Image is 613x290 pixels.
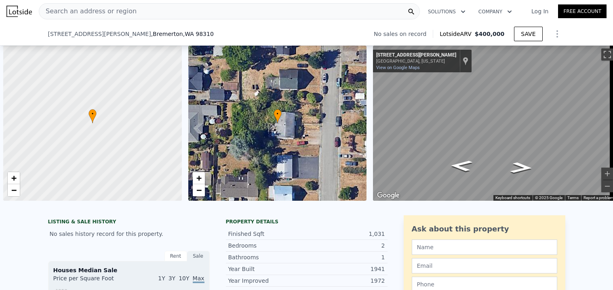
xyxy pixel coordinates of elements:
a: Open this area in Google Maps (opens a new window) [375,190,402,201]
a: Zoom in [193,172,205,184]
span: + [11,173,17,183]
div: Sale [187,251,210,261]
img: Lotside [6,6,32,17]
img: Google [375,190,402,201]
span: Search an address or region [39,6,137,16]
span: − [196,185,201,195]
div: 1,031 [307,230,385,238]
span: Lotside ARV [440,30,474,38]
div: Property details [226,219,388,225]
span: , Bremerton [151,30,214,38]
span: , WA 98310 [183,31,214,37]
span: 3Y [169,275,175,282]
span: − [11,185,17,195]
span: • [88,110,97,118]
a: Zoom in [8,172,20,184]
a: Show location on map [463,57,468,65]
a: Zoom out [8,184,20,196]
span: + [196,173,201,183]
div: Finished Sqft [228,230,307,238]
button: Show Options [549,26,565,42]
div: [STREET_ADDRESS][PERSON_NAME] [376,52,456,59]
div: Rent [164,251,187,261]
span: • [274,110,282,118]
input: Name [412,240,557,255]
div: 1 [307,253,385,261]
div: Bathrooms [228,253,307,261]
div: Ask about this property [412,223,557,235]
div: Bedrooms [228,242,307,250]
div: 2 [307,242,385,250]
div: Houses Median Sale [53,266,204,274]
div: No sales on record [374,30,433,38]
div: Year Built [228,265,307,273]
span: [STREET_ADDRESS][PERSON_NAME] [48,30,151,38]
path: Go North, Herren Ave [501,160,542,176]
div: LISTING & SALE HISTORY [48,219,210,227]
span: 10Y [179,275,189,282]
a: View on Google Maps [376,65,420,70]
div: [GEOGRAPHIC_DATA], [US_STATE] [376,59,456,64]
a: Zoom out [193,184,205,196]
div: • [274,109,282,123]
div: 1941 [307,265,385,273]
div: Price per Square Foot [53,274,129,287]
button: Keyboard shortcuts [495,195,530,201]
span: $400,000 [475,31,505,37]
div: 1972 [307,277,385,285]
button: Solutions [421,4,472,19]
div: • [88,109,97,123]
div: Year Improved [228,277,307,285]
path: Go South, Herren Ave [441,158,482,174]
div: No sales history record for this property. [48,227,210,241]
input: Email [412,258,557,273]
button: Company [472,4,518,19]
a: Free Account [558,4,607,18]
a: Terms (opens in new tab) [567,195,579,200]
a: Log In [522,7,558,15]
span: © 2025 Google [535,195,562,200]
span: Max [193,275,204,283]
span: 1Y [158,275,165,282]
button: SAVE [514,27,542,41]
